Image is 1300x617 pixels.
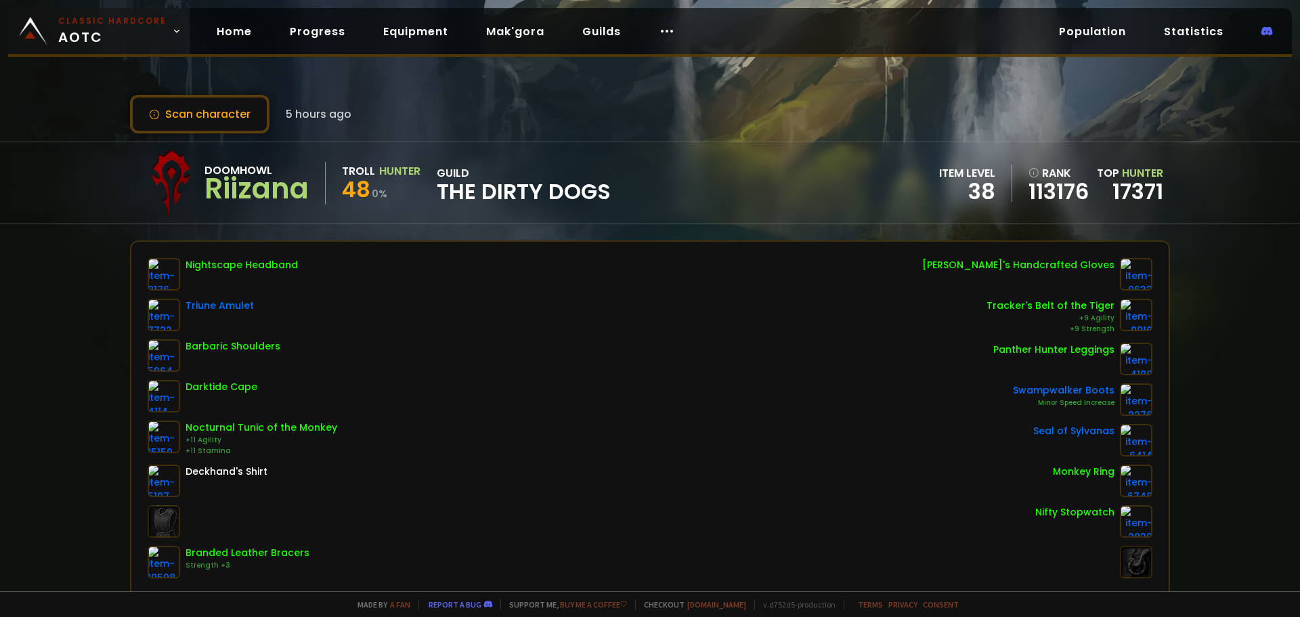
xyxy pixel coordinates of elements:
div: Monkey Ring [1053,465,1114,479]
a: Report a bug [429,599,481,610]
img: item-9916 [1120,299,1152,331]
div: item level [939,165,995,182]
a: Home [206,18,263,45]
a: 113176 [1028,182,1089,202]
img: item-5107 [148,465,180,497]
div: Swampwalker Boots [1013,383,1114,398]
div: Seal of Sylvanas [1033,424,1114,438]
div: Top [1097,165,1163,182]
span: AOTC [58,15,167,47]
div: Hunter [379,163,420,179]
a: Buy me a coffee [560,599,627,610]
div: guild [437,165,611,202]
img: item-4108 [1120,343,1152,375]
span: v. d752d5 - production [754,599,836,610]
button: Scan character [130,95,269,133]
div: Deckhand's Shirt [186,465,267,479]
a: [DOMAIN_NAME] [687,599,746,610]
div: 38 [939,182,995,202]
span: Made by [349,599,410,610]
div: Tracker's Belt of the Tiger [987,299,1114,313]
div: Panther Hunter Leggings [993,343,1114,357]
img: item-19508 [148,546,180,578]
a: Population [1048,18,1137,45]
img: item-6414 [1120,424,1152,456]
img: item-9632 [1120,258,1152,291]
span: Checkout [635,599,746,610]
span: Support me, [500,599,627,610]
div: +11 Stamina [186,446,337,456]
div: Triune Amulet [186,299,254,313]
img: item-2276 [1120,383,1152,416]
a: a fan [390,599,410,610]
img: item-2820 [1120,505,1152,538]
img: item-8176 [148,258,180,291]
img: item-6748 [1120,465,1152,497]
div: Doomhowl [204,162,309,179]
div: Nightscape Headband [186,258,298,272]
a: Guilds [571,18,632,45]
div: Nocturnal Tunic of the Monkey [186,421,337,435]
a: Terms [858,599,883,610]
a: Classic HardcoreAOTC [8,8,190,54]
a: Mak'gora [475,18,555,45]
img: item-15159 [148,421,180,453]
span: 48 [342,174,370,205]
span: 5 hours ago [286,106,351,123]
a: 17371 [1112,176,1163,207]
div: +9 Strength [987,324,1114,335]
div: Branded Leather Bracers [186,546,309,560]
img: item-4114 [148,380,180,412]
div: +11 Agility [186,435,337,446]
div: +9 Agility [987,313,1114,324]
div: Troll [342,163,375,179]
small: 0 % [372,187,387,200]
a: Consent [923,599,959,610]
a: Equipment [372,18,459,45]
a: Privacy [888,599,917,610]
span: The Dirty Dogs [437,182,611,202]
img: item-5964 [148,339,180,372]
span: Hunter [1122,165,1163,181]
img: item-7722 [148,299,180,331]
div: rank [1028,165,1089,182]
small: Classic Hardcore [58,15,167,27]
div: Strength +3 [186,560,309,571]
div: Darktide Cape [186,380,257,394]
div: Riizana [204,179,309,199]
div: Nifty Stopwatch [1035,505,1114,519]
a: Progress [279,18,356,45]
div: Minor Speed Increase [1013,398,1114,408]
a: Statistics [1153,18,1234,45]
div: [PERSON_NAME]'s Handcrafted Gloves [922,258,1114,272]
div: Barbaric Shoulders [186,339,280,354]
